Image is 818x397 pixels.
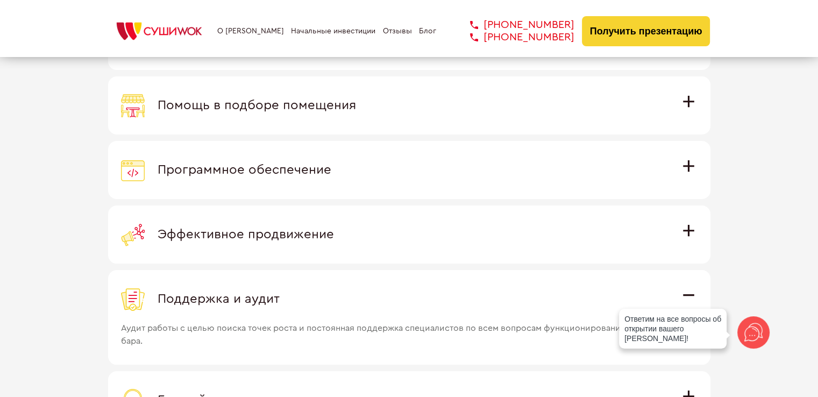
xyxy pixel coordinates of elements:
[419,27,436,36] a: Блог
[158,164,331,176] span: Программное обеспечение
[121,311,668,348] span: Аудит работы с целью поиска точек роста и постоянная поддержка специалистов по всем вопросам функ...
[158,293,280,306] span: Поддержка и аудит
[383,27,412,36] a: Отзывы
[158,99,356,112] span: Помощь в подборе помещения
[291,27,375,36] a: Начальные инвестиции
[158,228,334,241] span: Эффективное продвижение
[454,31,574,44] a: [PHONE_NUMBER]
[582,16,710,46] button: Получить презентацию
[108,19,210,43] img: СУШИWOK
[454,19,574,31] a: [PHONE_NUMBER]
[619,309,727,349] div: Ответим на все вопросы об открытии вашего [PERSON_NAME]!
[217,27,284,36] a: О [PERSON_NAME]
